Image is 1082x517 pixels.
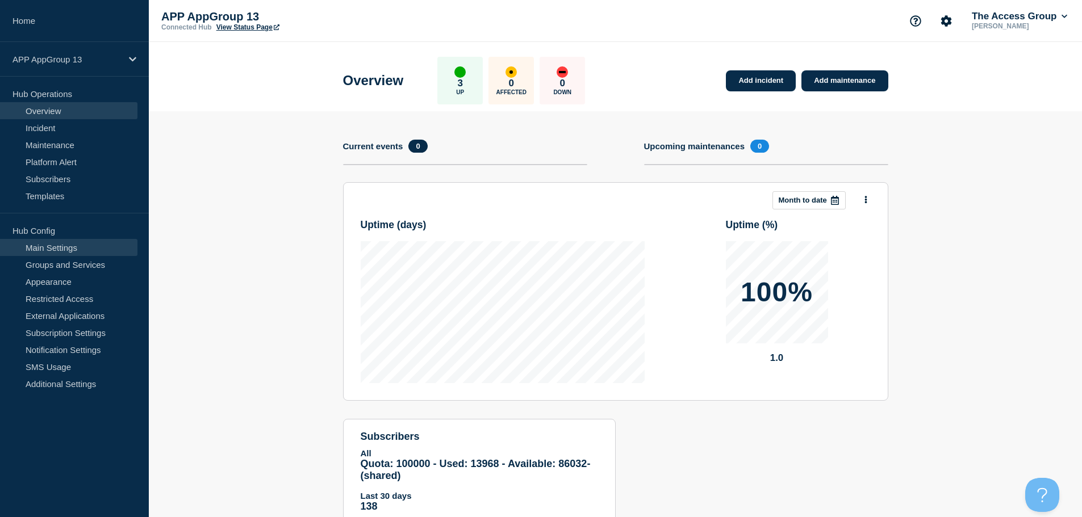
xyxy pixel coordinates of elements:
button: Account settings [934,9,958,33]
p: Up [456,89,464,95]
div: down [557,66,568,78]
p: APP AppGroup 13 [161,10,388,23]
h4: subscribers [361,431,598,443]
button: Support [904,9,928,33]
h4: Current events [343,141,403,151]
p: Down [553,89,571,95]
button: Month to date [772,191,846,209]
p: 100% [741,279,813,306]
p: Affected [496,89,527,95]
a: Add incident [726,70,796,91]
div: affected [506,66,517,78]
h4: Upcoming maintenances [644,141,745,151]
p: APP AppGroup 13 [12,54,122,64]
a: Add maintenance [801,70,888,91]
p: Connected Hub [161,23,212,31]
h3: Uptime ( days ) [361,219,427,231]
p: 0 [509,78,514,89]
h1: Overview [343,73,404,89]
span: Quota: 100000 - Used: 13968 - Available: 86032 - (shared) [361,458,591,481]
span: 0 [750,140,769,153]
h3: Uptime ( % ) [726,219,778,231]
span: 0 [408,140,427,153]
p: 0 [560,78,565,89]
div: up [454,66,466,78]
p: [PERSON_NAME] [970,22,1070,30]
p: 3 [458,78,463,89]
iframe: Help Scout Beacon - Open [1025,478,1059,512]
p: Last 30 days [361,491,598,501]
p: All [361,448,598,458]
a: View Status Page [216,23,279,31]
p: Month to date [779,196,827,204]
button: The Access Group [970,11,1070,22]
p: 1.0 [726,352,828,364]
p: 138 [361,501,598,512]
